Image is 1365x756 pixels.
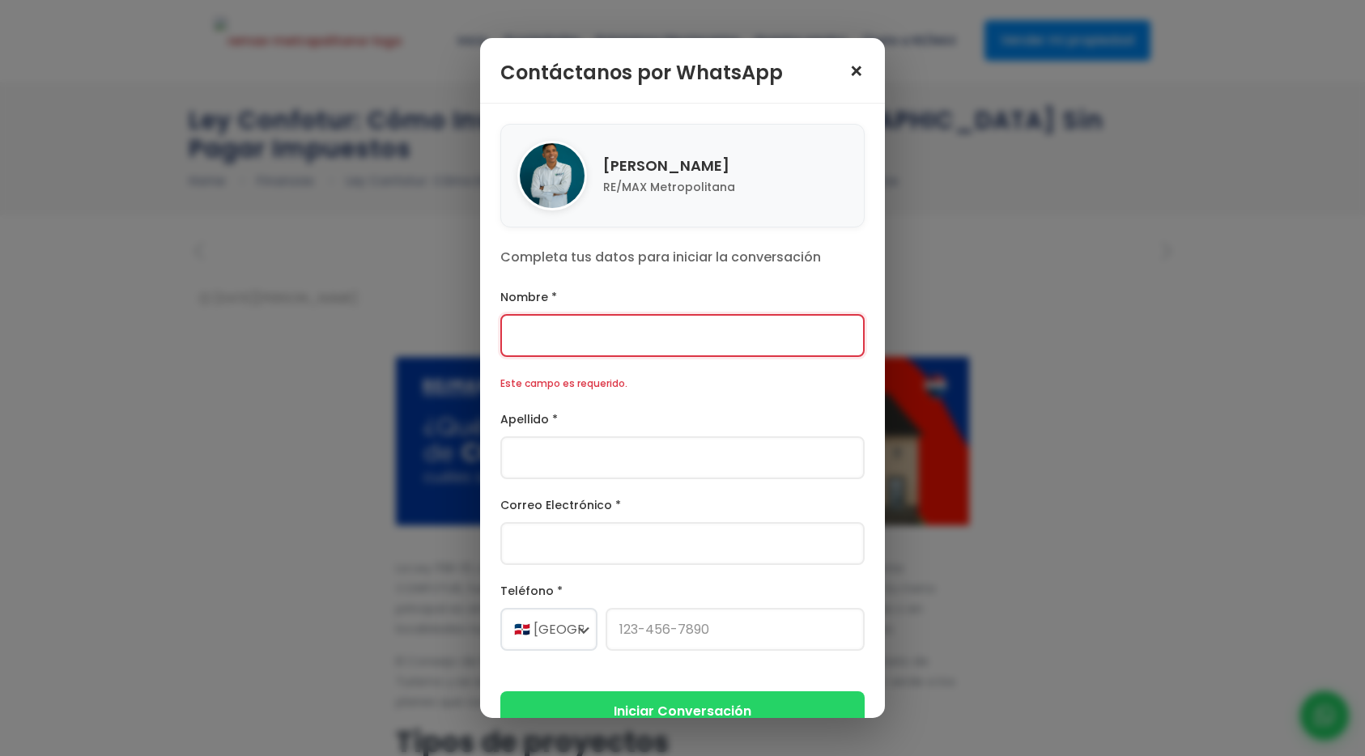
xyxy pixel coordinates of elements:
[500,58,783,87] h3: Contáctanos por WhatsApp
[500,410,865,430] label: Apellido *
[500,373,865,393] div: Este campo es requerido.
[603,180,848,196] p: RE/MAX Metropolitana
[500,287,865,308] label: Nombre *
[500,691,865,731] button: Iniciar Conversación
[603,155,848,176] h4: [PERSON_NAME]
[500,581,865,601] label: Teléfono *
[500,248,865,267] p: Completa tus datos para iniciar la conversación
[848,61,865,83] span: ×
[500,495,865,516] label: Correo Electrónico *
[520,143,585,208] img: Franklin Marte Gonzalez
[606,608,865,651] input: 123-456-7890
